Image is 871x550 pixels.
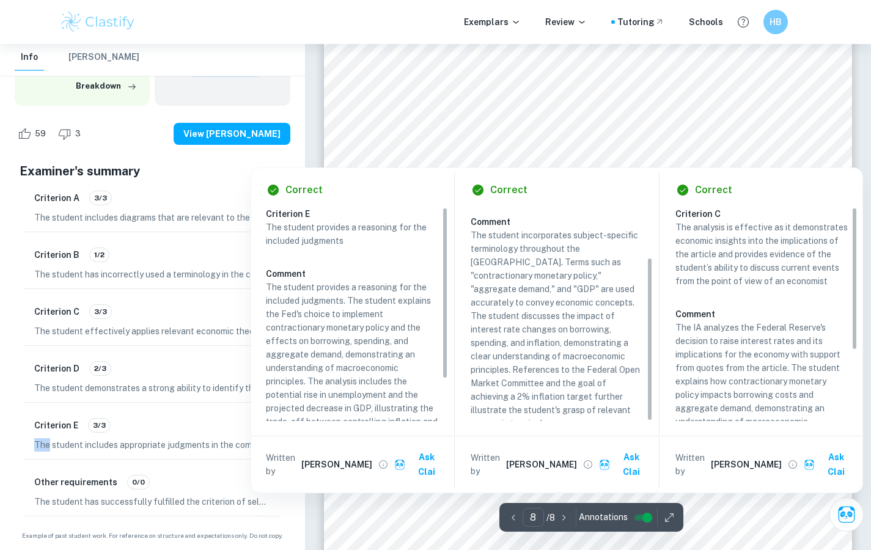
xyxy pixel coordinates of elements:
span: Additionally, “the Fed’s median GDP forecast for 2022 is now 1.7%, down significantly from 2.8% i... [374,51,796,61]
p: / 8 [546,511,555,524]
h6: Correct [695,183,732,197]
button: View full profile [784,456,801,473]
p: The student effectively applies relevant economic theory by discussing the Federal Reserve's cont... [34,324,271,338]
div: Like [15,124,53,144]
h6: Correct [285,183,323,197]
span: Example of past student work. For reference on structure and expectations only. Do not copy. [15,531,290,540]
button: [PERSON_NAME] [68,44,139,71]
button: Info [15,44,44,71]
button: View [PERSON_NAME] [174,123,290,145]
h6: Correct [490,183,527,197]
div: Dislike [55,124,87,144]
p: The student has incorrectly used a terminology in the commentary, as they should have used "disin... [34,268,271,281]
button: Help and Feedback [733,12,754,32]
p: Written by [266,451,299,478]
span: expenditure. As there is fewer goods and services being produced and consumed, as well as workers... [374,131,793,141]
p: Exemplars [464,15,521,29]
span: 59 [28,128,53,140]
h6: Criterion A [34,191,79,205]
h6: Criterion E [34,419,78,432]
h6: Criterion E [266,207,448,221]
a: Tutoring [617,15,664,29]
p: The student demonstrates a strong ability to identify the key concept relevant to the article, wh... [34,381,271,395]
span: 1/2 [90,249,109,260]
h6: Comment [266,267,438,280]
span: 3/3 [90,193,111,204]
button: Breakdown [73,77,140,95]
button: HB [763,10,788,34]
h6: [PERSON_NAME] [711,458,782,471]
span: laid off, all three of these values will decrease, which justifies the fall in the Fed’s median G... [374,155,778,165]
h6: Criterion C [675,207,858,221]
a: Schools [689,15,723,29]
p: The student provides a reasoning for the included judgments [266,221,438,248]
button: View full profile [375,456,392,473]
span: 0/0 [128,477,149,488]
h6: Criterion C [34,305,79,318]
button: Ask Clai [597,446,653,483]
button: Ask Clai [392,446,448,483]
p: Review [545,15,587,29]
span: Annotations [579,511,628,524]
button: Ask Clai [801,446,858,483]
p: The student includes diagrams that are relevant to the chosen concept and topic, such as illustra... [34,211,271,224]
h6: [PERSON_NAME] [301,458,372,471]
h6: Comment [471,215,643,229]
h6: Comment [675,307,848,321]
h6: Criterion B [34,248,79,262]
p: The student has successfully fulfilled the criterion of selecting an article related to Macroecon... [34,495,271,508]
img: Clastify logo [59,10,137,34]
p: The IA analyzes the Federal Reserve's decision to raise interest rates and its implications for t... [675,321,848,522]
p: Written by [471,451,504,478]
span: 3 [68,128,87,140]
h6: HB [768,15,782,29]
h6: [PERSON_NAME] [506,458,577,471]
img: clai.svg [599,459,611,471]
span: having to face higher prices with a fixed wage. [374,504,556,513]
h5: Examiner's summary [20,162,285,180]
span: 3/3 [90,306,111,317]
span: 2/3 [90,363,111,374]
p: The student incorporates subject-specific terminology throughout the [GEOGRAPHIC_DATA]. Terms suc... [471,229,643,430]
img: clai.svg [394,459,406,471]
button: View full profile [579,456,597,473]
span: Following the decrease in aggregate demand, the decrease in GDP can be seen in the diagram, decre... [374,75,791,84]
span: 3/3 [89,420,110,431]
p: The student includes appropriate judgments in the commentary, providing a thorough analysis of th... [34,438,271,452]
h6: Other requirements [34,475,117,489]
p: The analysis is effective as it demonstrates economic insights into the implications of the artic... [675,221,848,288]
p: The student provides a reasoning for the included judgments. The student explains the Fed's choic... [266,280,438,469]
h6: Criterion D [34,362,79,375]
button: Ask Clai [829,497,864,532]
img: clai.svg [804,459,815,471]
p: Written by [675,451,708,478]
